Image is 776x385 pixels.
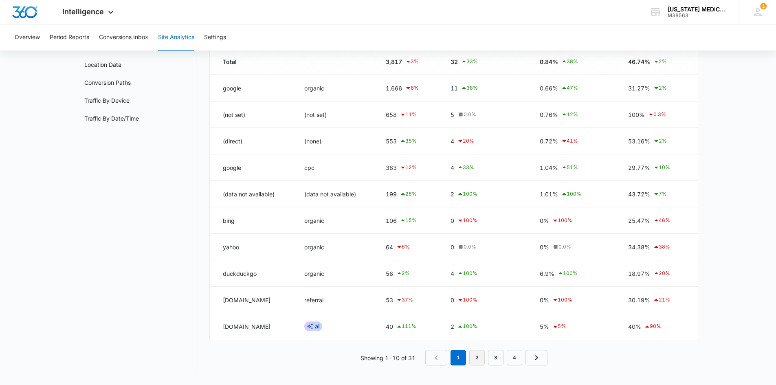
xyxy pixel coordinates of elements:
[99,24,148,51] button: Conversions Inbox
[210,234,295,260] td: yahoo
[628,322,685,332] div: 40%
[628,295,685,305] div: 30.19%
[668,6,727,13] div: account name
[425,350,547,365] nav: Pagination
[653,163,670,172] div: 10 %
[644,322,661,332] div: 90 %
[457,189,477,199] div: 100 %
[400,216,417,225] div: 15 %
[386,295,431,305] div: 53
[628,110,685,119] div: 100%
[507,350,522,365] a: Page 4
[561,57,578,66] div: 38 %
[451,110,520,119] div: 5
[386,136,431,146] div: 553
[210,48,295,75] td: Total
[451,295,520,305] div: 0
[62,7,104,16] span: Intelligence
[451,163,520,172] div: 4
[295,128,376,154] td: (none)
[400,110,417,119] div: 11 %
[561,83,578,93] div: 47 %
[451,83,520,93] div: 11
[386,216,431,225] div: 106
[561,189,581,199] div: 100 %
[396,322,416,332] div: 111 %
[210,260,295,287] td: duckduckgo
[400,189,417,199] div: 28 %
[405,57,419,66] div: 3 %
[457,111,476,118] div: 0.0 %
[386,110,431,119] div: 658
[457,216,477,225] div: 100 %
[361,354,415,362] p: Showing 1-10 of 31
[540,268,609,278] div: 6.9%
[295,101,376,128] td: (not set)
[653,136,667,146] div: 2 %
[386,268,431,278] div: 58
[557,268,578,278] div: 100 %
[540,216,609,225] div: 0%
[628,83,685,93] div: 31.27%
[210,75,295,101] td: google
[295,75,376,101] td: organic
[295,260,376,287] td: organic
[295,154,376,181] td: cpc
[457,295,477,305] div: 100 %
[295,287,376,313] td: referral
[457,136,474,146] div: 20 %
[628,189,685,199] div: 43.72%
[295,234,376,260] td: organic
[457,322,477,332] div: 100 %
[84,96,130,105] a: Traffic By Device
[451,350,466,365] em: 1
[653,216,670,225] div: 46 %
[405,83,419,93] div: 6 %
[15,24,40,51] button: Overview
[561,110,578,119] div: 12 %
[457,243,476,251] div: 0.0 %
[457,163,474,172] div: 33 %
[561,163,578,172] div: 51 %
[540,322,609,332] div: 5%
[461,83,478,93] div: 38 %
[540,189,609,199] div: 1.01%
[451,189,520,199] div: 2
[628,163,685,172] div: 29.77%
[540,57,609,66] div: 0.84%
[760,3,767,9] span: 1
[386,57,431,66] div: 3,817
[210,181,295,207] td: (data not available)
[386,83,431,93] div: 1,666
[451,268,520,278] div: 4
[210,287,295,313] td: [DOMAIN_NAME]
[648,110,666,119] div: 0.3 %
[653,189,667,199] div: 7 %
[668,13,727,18] div: account id
[760,3,767,9] div: notifications count
[525,350,547,365] a: Next Page
[469,350,485,365] a: Page 2
[84,114,139,123] a: Traffic By Date/Time
[396,242,410,252] div: 6 %
[552,295,572,305] div: 100 %
[653,57,667,66] div: 2 %
[295,207,376,234] td: organic
[628,216,685,225] div: 25.47%
[540,83,609,93] div: 0.66%
[386,189,431,199] div: 199
[628,242,685,252] div: 34.38%
[396,295,413,305] div: 37 %
[628,136,685,146] div: 53.16%
[653,242,670,252] div: 38 %
[540,243,609,251] div: 0%
[386,163,431,172] div: 383
[628,57,685,66] div: 46.74%
[386,242,431,252] div: 64
[540,136,609,146] div: 0.72%
[210,313,295,340] td: [DOMAIN_NAME]
[653,83,667,93] div: 2 %
[552,322,566,332] div: 5 %
[210,207,295,234] td: bing
[400,163,417,172] div: 12 %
